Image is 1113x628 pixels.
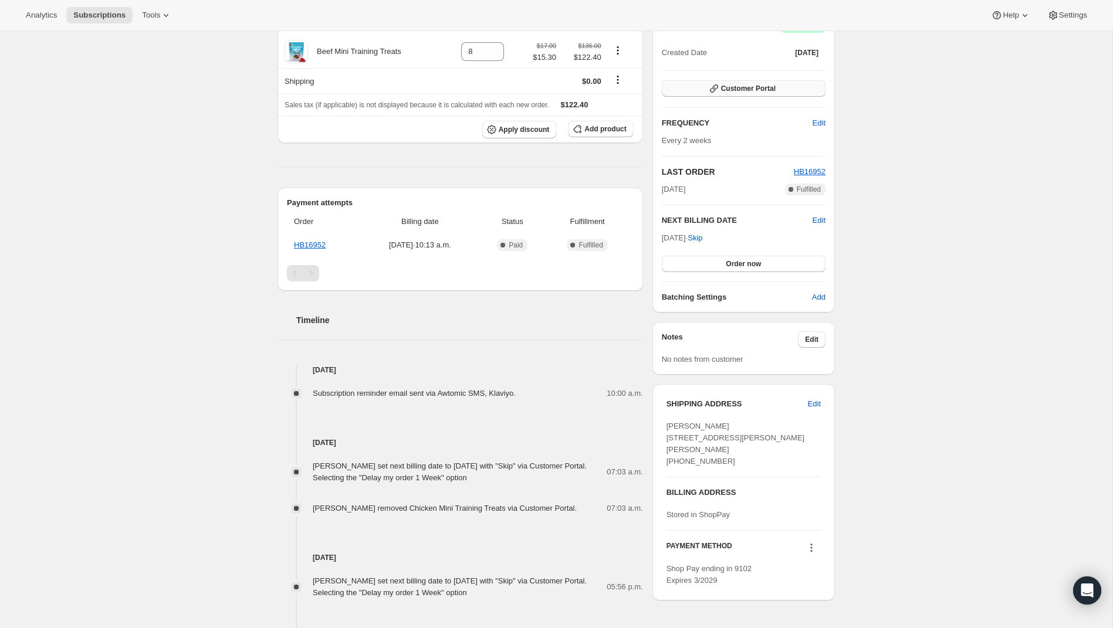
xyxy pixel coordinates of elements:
[364,239,476,251] span: [DATE] · 10:13 a.m.
[662,256,826,272] button: Order now
[537,42,556,49] small: $17.00
[608,44,627,57] button: Product actions
[812,291,826,303] span: Add
[808,398,821,410] span: Edit
[688,232,702,244] span: Skip
[721,84,776,93] span: Customer Portal
[805,288,833,307] button: Add
[313,389,516,398] span: Subscription reminder email sent via Awtomic SMS, Klaviyo.
[667,422,805,466] span: [PERSON_NAME] [STREET_ADDRESS][PERSON_NAME][PERSON_NAME] [PHONE_NUMBER]
[662,80,826,97] button: Customer Portal
[607,503,642,514] span: 07:03 a.m.
[662,331,799,348] h3: Notes
[313,504,577,512] span: [PERSON_NAME] removed Chicken Mini Training Treats via Customer Portal.
[797,185,821,194] span: Fulfilled
[278,552,643,563] h4: [DATE]
[607,581,642,593] span: 05:56 p.m.
[726,259,761,269] span: Order now
[667,487,821,498] h3: BILLING ADDRESS
[788,45,826,61] button: [DATE]
[1040,7,1094,23] button: Settings
[813,215,826,226] button: Edit
[142,11,160,20] span: Tools
[568,121,633,137] button: Add product
[294,240,326,249] a: HB16952
[582,77,601,86] span: $0.00
[313,461,587,482] span: [PERSON_NAME] set next billing date to [DATE] with "Skip" via Customer Portal. Selecting the "Del...
[794,166,826,178] button: HB16952
[662,355,743,364] span: No notes from customer
[795,48,818,57] span: [DATE]
[578,42,601,49] small: $136.00
[308,46,401,57] div: Beef Mini Training Treats
[662,136,712,145] span: Every 2 weeks
[662,184,686,195] span: [DATE]
[364,216,476,228] span: Billing date
[662,215,813,226] h2: NEXT BILLING DATE
[805,335,818,344] span: Edit
[607,388,642,399] span: 10:00 a.m.
[806,114,833,133] button: Edit
[813,117,826,129] span: Edit
[482,121,557,138] button: Apply discount
[563,52,601,63] span: $122.40
[19,7,64,23] button: Analytics
[579,240,603,250] span: Fulfilled
[287,265,634,281] nav: Pagination
[509,240,523,250] span: Paid
[607,466,642,478] span: 07:03 a.m.
[662,47,707,59] span: Created Date
[483,216,542,228] span: Status
[533,52,556,63] span: $15.30
[801,395,828,413] button: Edit
[135,7,179,23] button: Tools
[1059,11,1087,20] span: Settings
[794,167,826,176] a: HB16952
[1003,11,1019,20] span: Help
[278,437,643,449] h4: [DATE]
[667,398,808,410] h3: SHIPPING ADDRESS
[296,314,643,326] h2: Timeline
[662,233,703,242] span: [DATE] ·
[798,331,826,348] button: Edit
[278,364,643,376] h4: [DATE]
[285,40,308,63] img: product img
[499,125,550,134] span: Apply discount
[561,100,588,109] span: $122.40
[662,291,812,303] h6: Batching Settings
[549,216,627,228] span: Fulfillment
[584,124,626,134] span: Add product
[984,7,1037,23] button: Help
[662,166,794,178] h2: LAST ORDER
[73,11,126,20] span: Subscriptions
[285,101,549,109] span: Sales tax (if applicable) is not displayed because it is calculated with each new order.
[681,229,709,247] button: Skip
[667,510,730,519] span: Stored in ShopPay
[667,541,732,557] h3: PAYMENT METHOD
[313,576,587,597] span: [PERSON_NAME] set next billing date to [DATE] with "Skip" via Customer Portal. Selecting the "Del...
[662,117,813,129] h2: FREQUENCY
[278,68,443,94] th: Shipping
[1073,576,1101,605] div: Open Intercom Messenger
[26,11,57,20] span: Analytics
[287,197,634,209] h2: Payment attempts
[608,73,627,86] button: Shipping actions
[66,7,133,23] button: Subscriptions
[287,209,360,235] th: Order
[667,564,752,585] span: Shop Pay ending in 9102 Expires 3/2029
